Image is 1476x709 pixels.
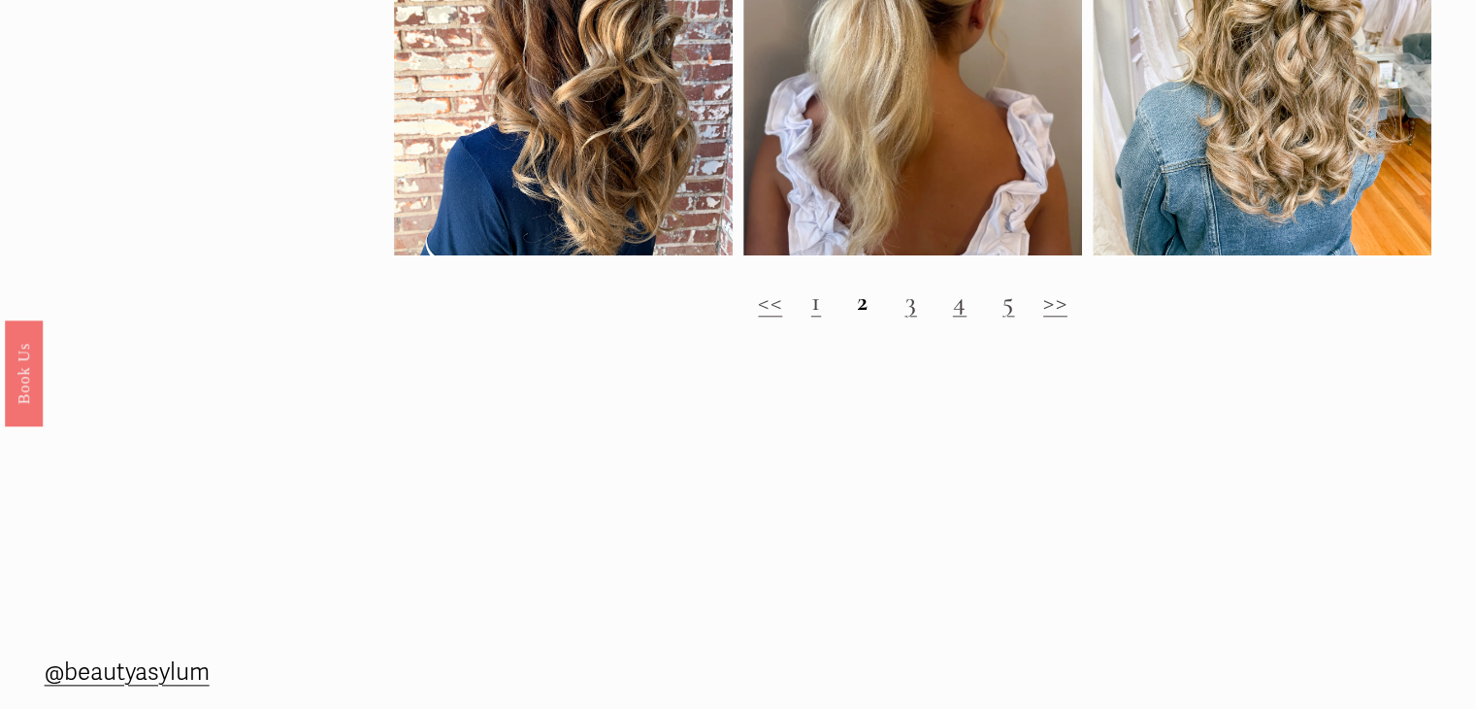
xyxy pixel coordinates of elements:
[758,285,782,318] a: <<
[45,652,210,694] a: @beautyasylum
[1002,285,1014,318] a: 5
[904,285,916,318] a: 3
[857,285,869,318] strong: 2
[811,285,821,318] a: 1
[5,321,43,426] a: Book Us
[953,285,967,318] a: 4
[1043,285,1067,318] a: >>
